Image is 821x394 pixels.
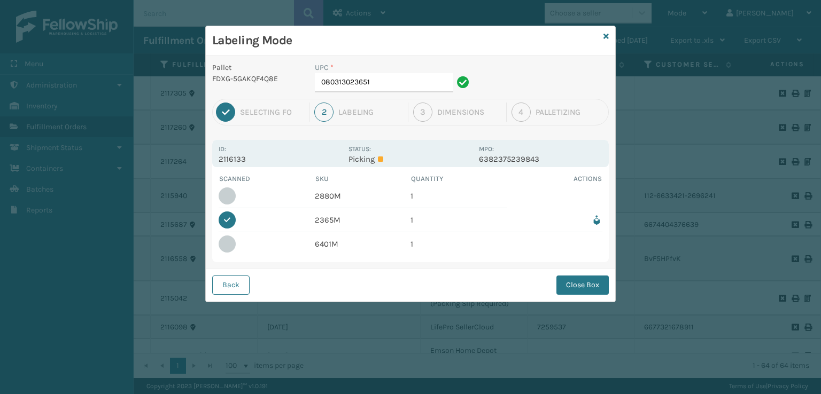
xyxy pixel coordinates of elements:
td: 2365M [315,208,411,232]
p: FDXG-5GAKQF4Q8E [212,73,302,84]
p: 6382375239843 [479,154,602,164]
td: 6401M [315,232,411,256]
th: Actions [507,174,603,184]
div: Labeling [338,107,402,117]
div: Palletizing [536,107,605,117]
h3: Labeling Mode [212,33,599,49]
div: 3 [413,103,432,122]
label: UPC [315,62,334,73]
td: 1 [410,184,507,208]
th: Scanned [219,174,315,184]
td: Remove from box [507,208,603,232]
div: 1 [216,103,235,122]
div: Selecting FO [240,107,304,117]
th: SKU [315,174,411,184]
button: Back [212,275,250,295]
td: 1 [410,232,507,256]
p: Pallet [212,62,302,73]
label: Id: [219,145,226,153]
div: Dimensions [437,107,501,117]
td: 1 [410,208,507,232]
p: Picking [348,154,472,164]
label: MPO: [479,145,494,153]
div: 2 [314,103,334,122]
div: 4 [512,103,531,122]
label: Status: [348,145,371,153]
th: Quantity [410,174,507,184]
td: 2880M [315,184,411,208]
p: 2116133 [219,154,342,164]
button: Close Box [556,275,609,295]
